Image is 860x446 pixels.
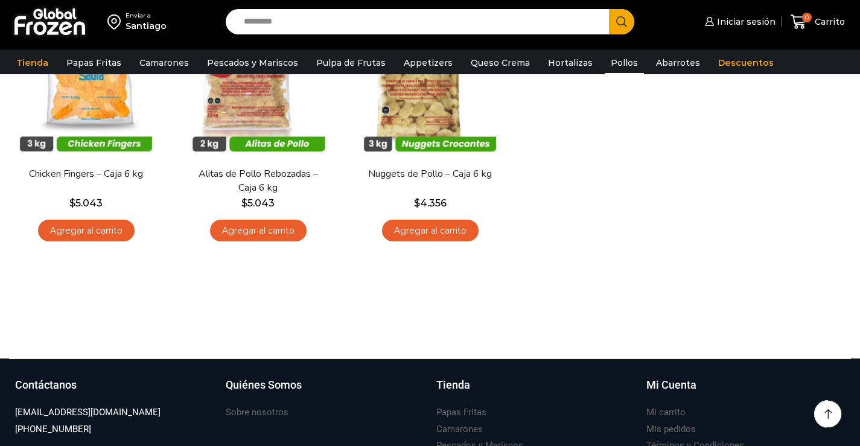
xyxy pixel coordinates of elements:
[382,220,479,242] a: Agregar al carrito: “Nuggets de Pollo - Caja 6 kg”
[126,20,167,32] div: Santiago
[712,51,780,74] a: Descuentos
[361,167,500,181] a: Nuggets de Pollo – Caja 6 kg
[436,406,486,419] h3: Papas Fritas
[788,8,848,36] a: 0 Carrito
[226,406,288,419] h3: Sobre nosotros
[69,197,103,209] bdi: 5.043
[126,11,167,20] div: Enviar a
[542,51,599,74] a: Hortalizas
[609,9,634,34] button: Search button
[241,197,275,209] bdi: 5.043
[646,404,686,421] a: Mi carrito
[812,16,845,28] span: Carrito
[436,423,483,436] h3: Camarones
[646,406,686,419] h3: Mi carrito
[133,51,195,74] a: Camarones
[646,377,845,405] a: Mi Cuenta
[10,51,54,74] a: Tienda
[802,13,812,22] span: 0
[605,51,644,74] a: Pollos
[436,377,635,405] a: Tienda
[436,377,470,393] h3: Tienda
[15,406,161,419] h3: [EMAIL_ADDRESS][DOMAIN_NAME]
[646,421,696,438] a: Mis pedidos
[414,197,447,209] bdi: 4.356
[38,220,135,242] a: Agregar al carrito: “Chicken Fingers - Caja 6 kg”
[226,377,424,405] a: Quiénes Somos
[414,197,420,209] span: $
[15,377,77,393] h3: Contáctanos
[465,51,536,74] a: Queso Crema
[310,51,392,74] a: Pulpa de Frutas
[646,423,696,436] h3: Mis pedidos
[714,16,776,28] span: Iniciar sesión
[15,421,91,438] a: [PHONE_NUMBER]
[241,197,247,209] span: $
[201,51,304,74] a: Pescados y Mariscos
[398,51,459,74] a: Appetizers
[17,167,156,181] a: Chicken Fingers – Caja 6 kg
[702,10,776,34] a: Iniciar sesión
[189,167,328,195] a: Alitas de Pollo Rebozadas – Caja 6 kg
[15,423,91,436] h3: [PHONE_NUMBER]
[15,377,214,405] a: Contáctanos
[107,11,126,32] img: address-field-icon.svg
[60,51,127,74] a: Papas Fritas
[226,404,288,421] a: Sobre nosotros
[650,51,706,74] a: Abarrotes
[210,220,307,242] a: Agregar al carrito: “Alitas de Pollo Rebozadas - Caja 6 kg”
[226,377,302,393] h3: Quiénes Somos
[69,197,75,209] span: $
[646,377,696,393] h3: Mi Cuenta
[15,404,161,421] a: [EMAIL_ADDRESS][DOMAIN_NAME]
[436,421,483,438] a: Camarones
[436,404,486,421] a: Papas Fritas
